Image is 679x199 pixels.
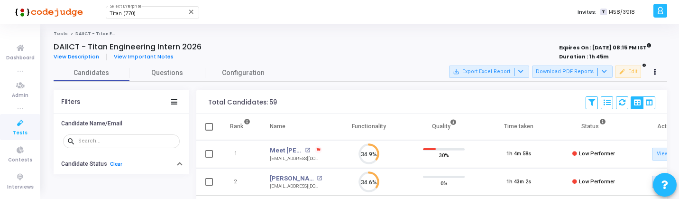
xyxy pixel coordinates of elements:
[270,155,322,162] div: [EMAIL_ADDRESS][DOMAIN_NAME]
[12,2,83,21] img: logo
[556,114,631,140] th: Status
[504,121,533,132] div: Time taken
[54,42,202,52] h4: DAIICT - Titan Engineering Intern 2026
[579,151,615,157] span: Low Performer
[270,121,285,132] div: Name
[54,31,68,37] a: Tests
[506,150,531,158] div: 1h 4m 58s
[609,8,635,16] span: 1458/3918
[220,140,260,168] td: 1
[439,151,449,160] span: 30%
[54,157,189,171] button: Candidate StatusClear
[305,148,310,153] mat-icon: open_in_new
[631,96,655,109] div: View Options
[54,53,99,60] span: View Description
[559,53,609,60] strong: Duration : 1h 45m
[61,120,122,127] h6: Candidate Name/Email
[270,183,322,190] div: [EMAIL_ADDRESS][DOMAIN_NAME]
[331,114,406,140] th: Functionality
[270,146,303,155] a: Meet [PERSON_NAME]
[453,68,459,75] mat-icon: save_alt
[579,179,615,185] span: Low Performer
[188,8,195,16] mat-icon: Clear
[506,178,531,186] div: 1h 43m 2s
[619,68,625,75] mat-icon: edit
[220,114,260,140] th: Rank
[532,66,613,78] button: Download PDF Reports
[578,8,596,16] label: Invites:
[6,54,35,62] span: Dashboard
[12,92,28,100] span: Admin
[54,31,667,37] nav: breadcrumb
[54,116,189,131] button: Candidate Name/Email
[129,68,205,78] span: Questions
[13,129,28,137] span: Tests
[107,54,181,60] a: View Important Notes
[54,54,107,60] a: View Description
[440,178,448,188] span: 0%
[220,168,260,196] td: 2
[600,9,606,16] span: T
[7,183,34,191] span: Interviews
[222,68,265,78] span: Configuration
[114,53,174,60] span: View Important Notes
[110,10,136,17] span: Titan (770)
[208,99,277,106] div: Total Candidates: 59
[75,31,166,37] span: DAIICT - Titan Engineering Intern 2026
[67,137,78,145] mat-icon: search
[270,174,314,183] a: [PERSON_NAME] [PERSON_NAME]
[615,66,641,78] button: Edit
[54,68,129,78] span: Candidates
[449,66,529,78] button: Export Excel Report
[317,176,322,181] mat-icon: open_in_new
[559,41,651,52] strong: Expires On : [DATE] 08:15 PM IST
[406,114,481,140] th: Quality
[8,156,32,164] span: Contests
[61,98,80,106] div: Filters
[110,161,122,167] a: Clear
[78,138,176,144] input: Search...
[61,161,107,168] h6: Candidate Status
